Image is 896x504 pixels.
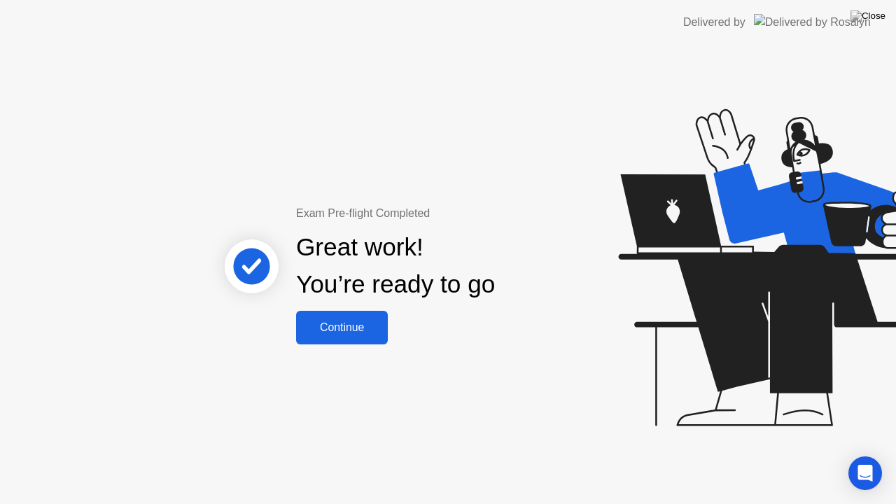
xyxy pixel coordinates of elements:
img: Delivered by Rosalyn [754,14,871,30]
button: Continue [296,311,388,344]
div: Open Intercom Messenger [848,456,882,490]
div: Exam Pre-flight Completed [296,205,585,222]
div: Delivered by [683,14,745,31]
div: Continue [300,321,384,334]
img: Close [850,10,885,22]
div: Great work! You’re ready to go [296,229,495,303]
